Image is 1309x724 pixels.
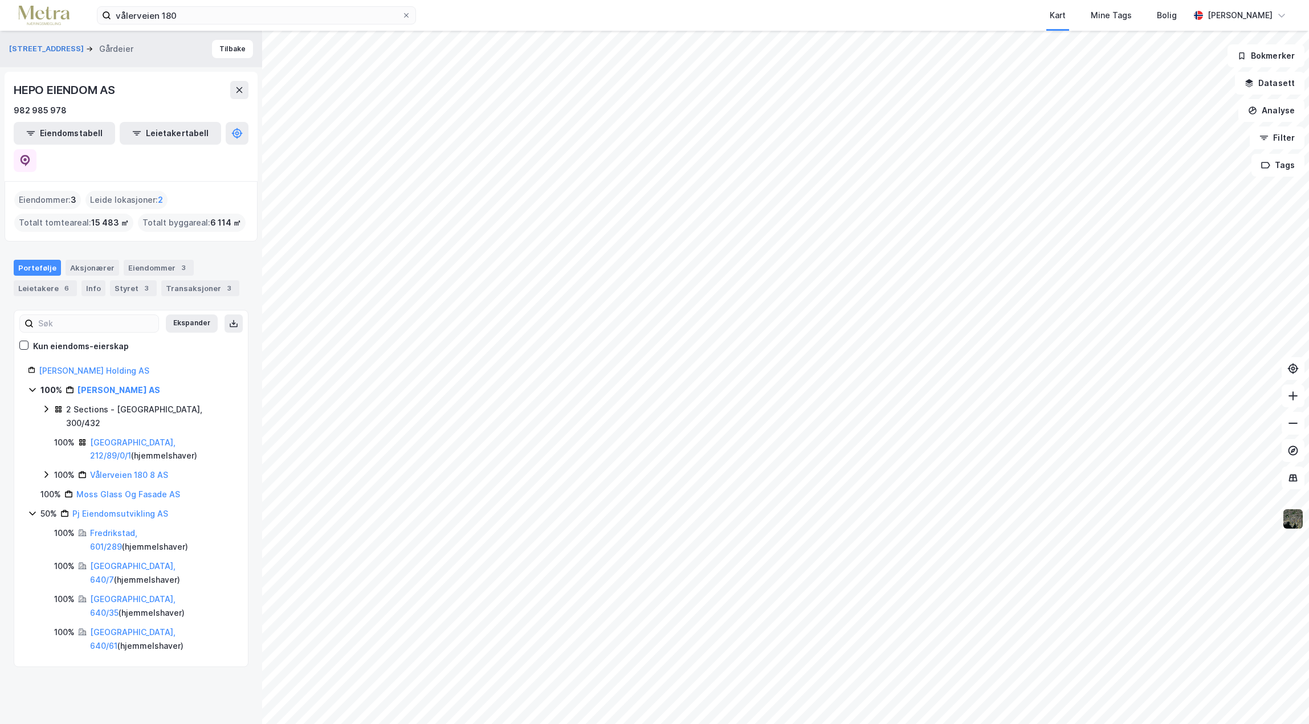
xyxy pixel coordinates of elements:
[90,526,234,554] div: ( hjemmelshaver )
[90,559,234,587] div: ( hjemmelshaver )
[78,385,160,395] a: [PERSON_NAME] AS
[1250,126,1304,149] button: Filter
[40,383,62,397] div: 100%
[14,81,117,99] div: HEPO EIENDOM AS
[210,216,241,230] span: 6 114 ㎡
[90,470,168,480] a: Vålerveien 180 8 AS
[90,592,234,620] div: ( hjemmelshaver )
[1235,72,1304,95] button: Datasett
[178,262,189,273] div: 3
[120,122,221,145] button: Leietakertabell
[81,280,105,296] div: Info
[158,193,163,207] span: 2
[90,437,176,461] a: [GEOGRAPHIC_DATA], 212/89/0/1
[9,43,86,55] button: [STREET_ADDRESS]
[90,627,176,651] a: [GEOGRAPHIC_DATA], 640/61
[223,283,235,294] div: 3
[110,280,157,296] div: Styret
[66,260,119,276] div: Aksjonærer
[71,193,76,207] span: 3
[138,214,246,232] div: Totalt byggareal :
[1252,669,1309,724] div: Kontrollprogram for chat
[90,436,234,463] div: ( hjemmelshaver )
[14,214,133,232] div: Totalt tomteareal :
[111,7,402,24] input: Søk på adresse, matrikkel, gårdeiere, leietakere eller personer
[54,436,75,449] div: 100%
[54,468,75,482] div: 100%
[34,315,158,332] input: Søk
[1091,9,1132,22] div: Mine Tags
[85,191,168,209] div: Leide lokasjoner :
[166,314,218,333] button: Ekspander
[90,561,176,584] a: [GEOGRAPHIC_DATA], 640/7
[1282,508,1304,530] img: 9k=
[54,559,75,573] div: 100%
[212,40,253,58] button: Tilbake
[124,260,194,276] div: Eiendommer
[161,280,239,296] div: Transaksjoner
[14,122,115,145] button: Eiendomstabell
[1252,669,1309,724] iframe: Chat Widget
[91,216,129,230] span: 15 483 ㎡
[99,42,133,56] div: Gårdeier
[14,104,67,117] div: 982 985 978
[76,489,180,499] a: Moss Glass Og Fasade AS
[40,507,57,521] div: 50%
[54,592,75,606] div: 100%
[54,526,75,540] div: 100%
[18,6,70,26] img: metra-logo.256734c3b2bbffee19d4.png
[90,594,176,617] a: [GEOGRAPHIC_DATA], 640/35
[90,528,137,551] a: Fredrikstad, 601/289
[66,403,234,430] div: 2 Sections - [GEOGRAPHIC_DATA], 300/432
[54,625,75,639] div: 100%
[1208,9,1273,22] div: [PERSON_NAME]
[1050,9,1066,22] div: Kart
[1157,9,1177,22] div: Bolig
[40,488,61,501] div: 100%
[141,283,152,294] div: 3
[39,366,149,375] a: [PERSON_NAME] Holding AS
[33,339,129,353] div: Kun eiendoms-eierskap
[72,509,168,518] a: Pj Eiendomsutvikling AS
[61,283,72,294] div: 6
[14,191,81,209] div: Eiendommer :
[90,625,234,653] div: ( hjemmelshaver )
[1228,44,1304,67] button: Bokmerker
[1238,99,1304,122] button: Analyse
[14,260,61,276] div: Portefølje
[1251,154,1304,177] button: Tags
[14,280,77,296] div: Leietakere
